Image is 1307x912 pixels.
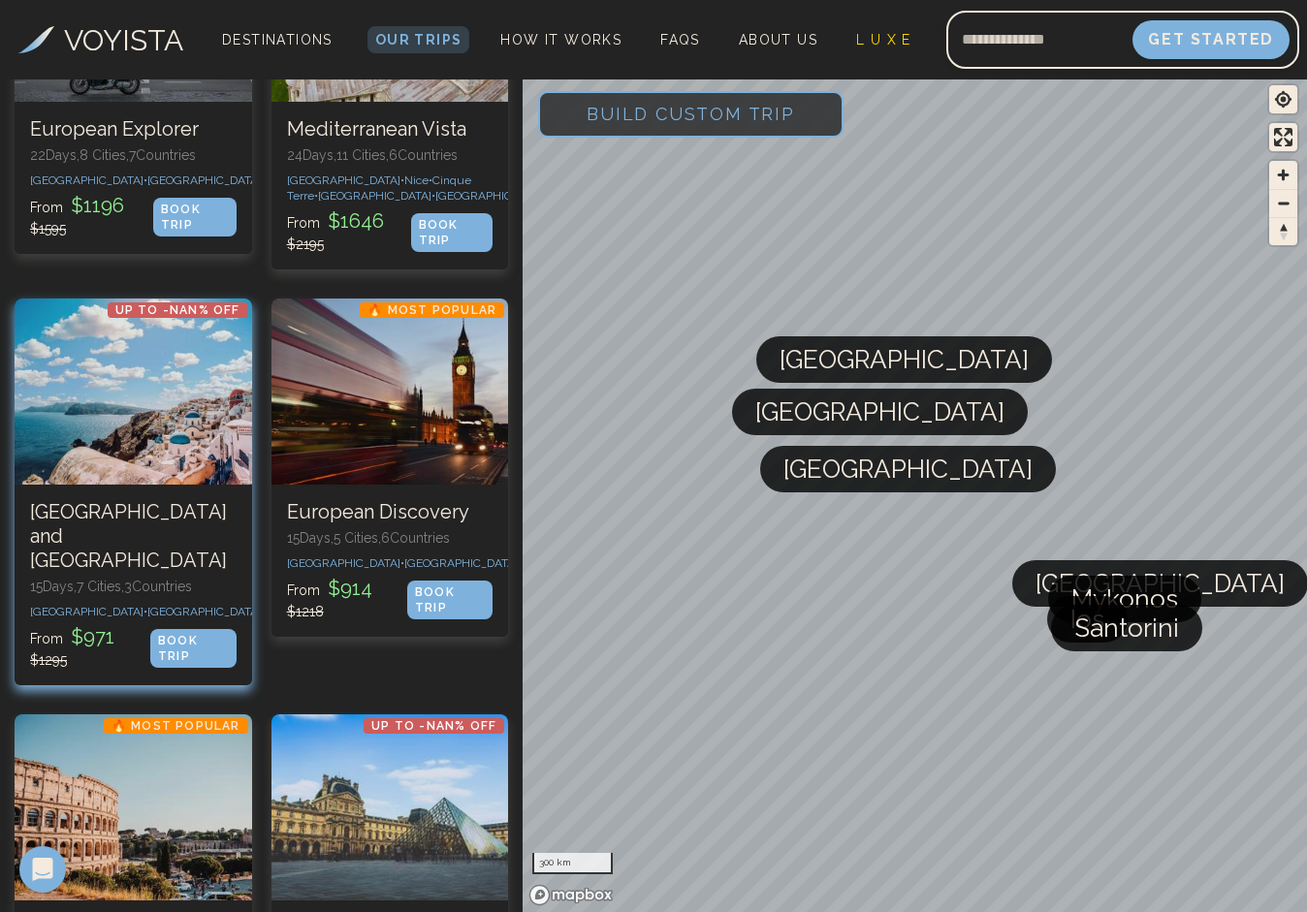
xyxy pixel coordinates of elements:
p: 🔥 Most Popular [360,302,504,318]
div: Open Intercom Messenger [19,846,66,893]
a: How It Works [493,26,629,53]
span: Nice • [404,173,432,187]
div: BOOK TRIP [407,581,493,619]
span: $ 971 [67,625,118,648]
h3: European Explorer [30,117,237,142]
span: FAQs [660,32,700,47]
img: Voyista Logo [18,26,54,53]
span: Our Trips [375,32,462,47]
span: $ 914 [324,577,376,600]
span: [GEOGRAPHIC_DATA] [780,336,1029,383]
h3: Mediterranean Vista [287,117,494,142]
span: Reset bearing to north [1269,218,1297,245]
a: Italy and GreeceUp to -NaN% OFF[GEOGRAPHIC_DATA] and [GEOGRAPHIC_DATA]15Days,7 Cities,3Countries[... [15,299,252,685]
a: L U X E [848,26,919,53]
span: [GEOGRAPHIC_DATA] • [30,173,147,187]
canvas: Map [523,76,1307,912]
a: FAQs [653,26,708,53]
p: 15 Days, 5 Cities, 6 Countr ies [287,528,494,548]
span: $ 1218 [287,604,324,619]
span: Mykonos [1071,576,1178,622]
h3: VOYISTA [64,18,183,62]
div: BOOK TRIP [153,198,237,236]
span: [GEOGRAPHIC_DATA] • [287,173,404,187]
a: About Us [731,26,825,53]
span: [GEOGRAPHIC_DATA] • [404,556,522,570]
button: Get Started [1132,20,1290,59]
span: $ 1295 [30,652,67,668]
span: $ 1646 [324,209,388,233]
span: $ 1595 [30,221,66,236]
p: Up to -NaN% OFF [108,302,248,318]
p: From [287,575,407,621]
span: $ 2195 [287,236,324,252]
a: European Discovery🔥 Most PopularEuropean Discovery15Days,5 Cities,6Countries[GEOGRAPHIC_DATA]•[GE... [271,299,509,637]
span: [GEOGRAPHIC_DATA] [783,446,1033,492]
span: About Us [739,32,817,47]
span: Santorini [1074,605,1179,651]
p: 22 Days, 8 Cities, 7 Countr ies [30,145,237,165]
span: Ios [1070,596,1104,643]
div: BOOK TRIP [411,213,493,252]
p: Up to -NaN% OFF [364,718,504,734]
span: Build Custom Trip [556,73,826,155]
a: VOYISTA [18,18,183,62]
span: [GEOGRAPHIC_DATA] • [147,173,265,187]
span: $ 1196 [67,194,128,217]
p: 24 Days, 11 Cities, 6 Countr ies [287,145,494,165]
button: Enter fullscreen [1269,123,1297,151]
span: [GEOGRAPHIC_DATA] • [287,556,404,570]
p: From [30,623,150,670]
span: Destinations [214,24,340,81]
span: How It Works [500,32,622,47]
span: [GEOGRAPHIC_DATA] • [318,189,435,203]
input: Email address [946,16,1132,63]
span: [GEOGRAPHIC_DATA] • [147,605,265,618]
span: L U X E [856,32,911,47]
span: [GEOGRAPHIC_DATA] • [435,189,553,203]
span: [GEOGRAPHIC_DATA] [755,389,1004,435]
span: [GEOGRAPHIC_DATA] • [30,605,147,618]
button: Zoom in [1269,161,1297,189]
button: Reset bearing to north [1269,217,1297,245]
h3: [GEOGRAPHIC_DATA] and [GEOGRAPHIC_DATA] [30,500,237,573]
button: Find my location [1269,85,1297,113]
span: [GEOGRAPHIC_DATA] [1036,560,1285,607]
a: Mapbox homepage [528,884,614,906]
div: 300 km [532,853,613,874]
p: 🔥 Most Popular [104,718,248,734]
span: Zoom out [1269,190,1297,217]
p: 15 Days, 7 Cities, 3 Countr ies [30,577,237,596]
button: Zoom out [1269,189,1297,217]
button: Build Custom Trip [538,91,844,138]
h3: European Discovery [287,500,494,524]
div: BOOK TRIP [150,629,237,668]
p: From [30,192,153,238]
p: From [287,207,411,254]
a: Our Trips [367,26,470,53]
